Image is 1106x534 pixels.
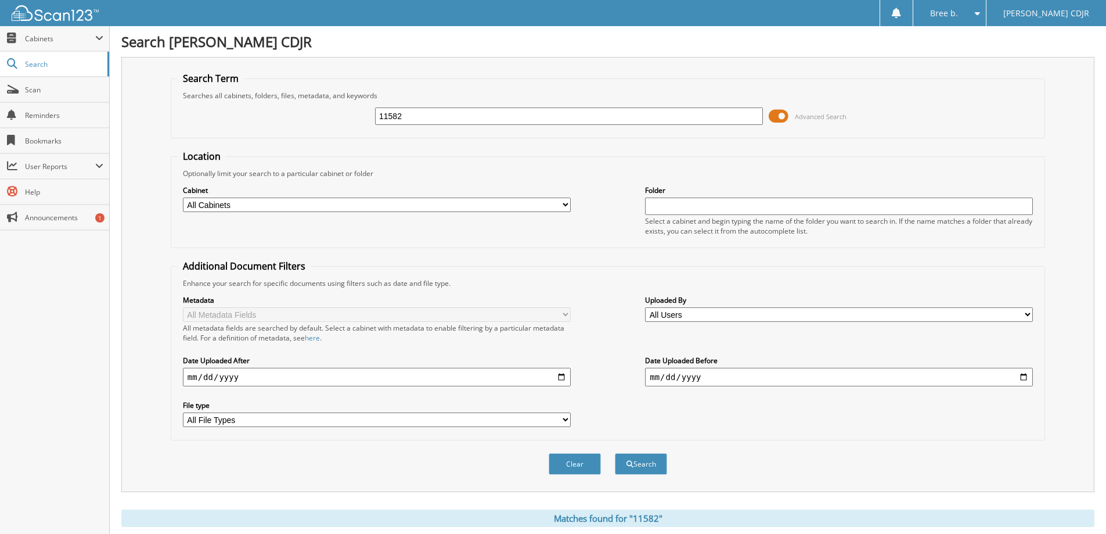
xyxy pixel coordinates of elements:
[121,510,1094,527] div: Matches found for "11582"
[305,333,320,343] a: here
[183,368,571,386] input: start
[25,213,103,223] span: Announcements
[183,356,571,365] label: Date Uploaded After
[177,278,1039,288] div: Enhance your search for specific documents using filters such as date and file type.
[177,91,1039,101] div: Searches all cabinets, folders, files, metadata, and keywords
[645,368,1033,386] input: end
[183,185,571,195] label: Cabinet
[645,356,1033,365] label: Date Uploaded Before
[183,295,571,305] label: Metadata
[25,110,103,120] span: Reminders
[177,150,226,163] legend: Location
[183,323,571,343] div: All metadata fields are searched by default. Select a cabinet with metadata to enable filtering b...
[645,185,1033,195] label: Folder
[177,72,244,85] legend: Search Term
[795,112,846,121] span: Advanced Search
[25,136,103,146] span: Bookmarks
[645,216,1033,236] div: Select a cabinet and begin typing the name of the folder you want to search in. If the name match...
[25,59,102,69] span: Search
[183,400,571,410] label: File type
[12,5,99,21] img: scan123-logo-white.svg
[25,85,103,95] span: Scan
[549,453,601,475] button: Clear
[121,32,1094,51] h1: Search [PERSON_NAME] CDJR
[177,260,311,273] legend: Additional Document Filters
[25,162,95,171] span: User Reports
[615,453,667,475] button: Search
[645,295,1033,305] label: Uploaded By
[95,213,105,223] div: 1
[1003,10,1089,17] span: [PERSON_NAME] CDJR
[930,10,958,17] span: Bree b.
[25,187,103,197] span: Help
[177,169,1039,178] div: Optionally limit your search to a particular cabinet or folder
[25,34,95,44] span: Cabinets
